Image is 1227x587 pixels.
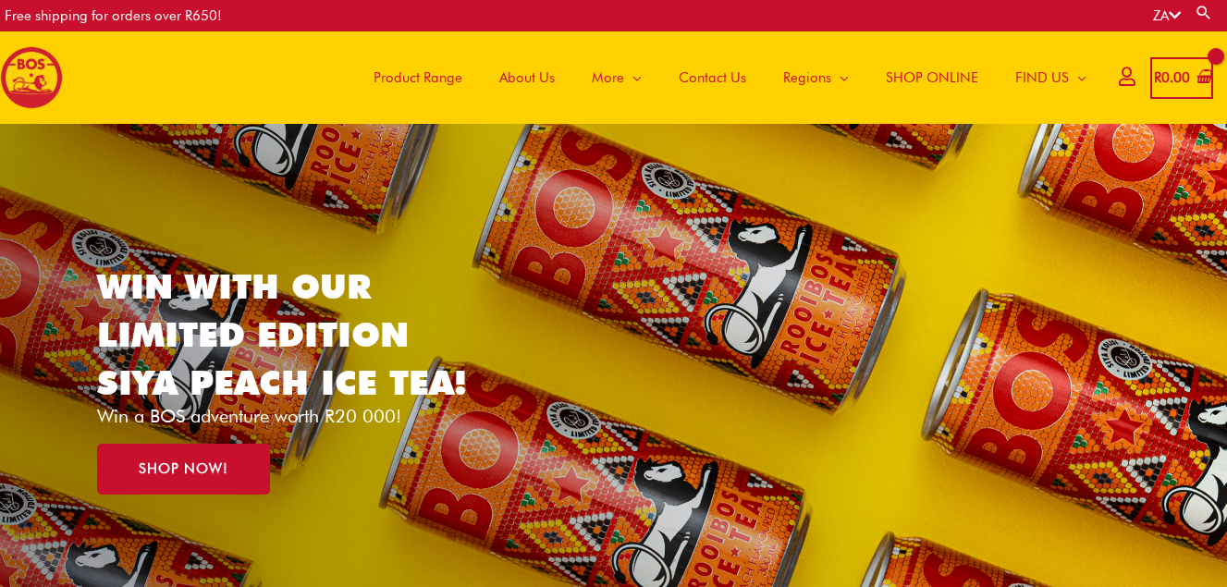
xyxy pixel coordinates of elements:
[481,31,573,124] a: About Us
[1195,4,1213,21] a: Search button
[1153,7,1181,24] a: ZA
[867,31,997,124] a: SHOP ONLINE
[97,265,467,403] a: WIN WITH OUR LIMITED EDITION SIYA PEACH ICE TEA!
[1015,50,1069,105] span: FIND US
[97,444,270,495] a: SHOP NOW!
[97,407,496,425] p: Win a BOS adventure worth R20 000!
[592,50,624,105] span: More
[660,31,765,124] a: Contact Us
[1150,57,1213,99] a: View Shopping Cart, empty
[1154,69,1161,86] span: R
[499,50,555,105] span: About Us
[886,50,978,105] span: SHOP ONLINE
[139,462,228,476] span: SHOP NOW!
[374,50,462,105] span: Product Range
[679,50,746,105] span: Contact Us
[783,50,831,105] span: Regions
[341,31,1105,124] nav: Site Navigation
[1154,69,1190,86] bdi: 0.00
[573,31,660,124] a: More
[355,31,481,124] a: Product Range
[765,31,867,124] a: Regions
